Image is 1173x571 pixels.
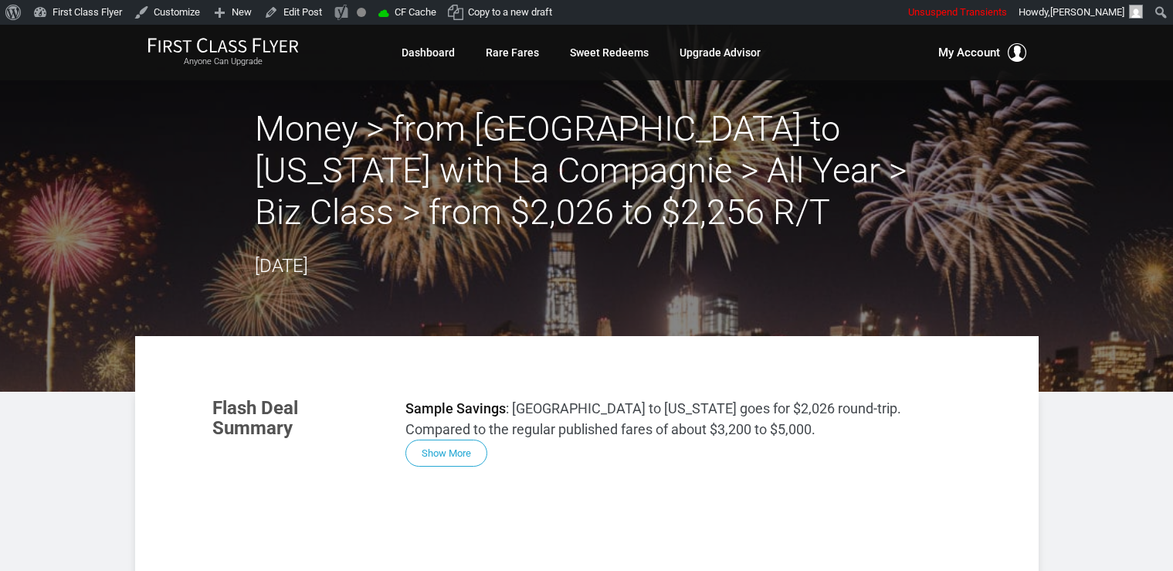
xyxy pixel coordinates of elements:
a: Upgrade Advisor [680,39,761,66]
h2: Money > from [GEOGRAPHIC_DATA] to [US_STATE] with La Compagnie > All Year > Biz Class > from $2,0... [255,108,919,233]
time: [DATE] [255,255,308,277]
h3: Flash Deal Summary [212,398,382,439]
img: First Class Flyer [147,37,299,53]
a: Rare Fares [486,39,539,66]
strong: Sample Savings [405,400,506,416]
p: : [GEOGRAPHIC_DATA] to [US_STATE] goes for $2,026 round-trip. Compared to the regular published f... [405,398,961,440]
span: Unsuspend Transients [908,6,1007,18]
button: My Account [938,43,1026,62]
small: Anyone Can Upgrade [147,56,299,67]
a: First Class FlyerAnyone Can Upgrade [147,37,299,68]
span: My Account [938,43,1000,62]
button: Show More [405,440,487,467]
a: Sweet Redeems [570,39,649,66]
span: [PERSON_NAME] [1050,6,1124,18]
a: Dashboard [402,39,455,66]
